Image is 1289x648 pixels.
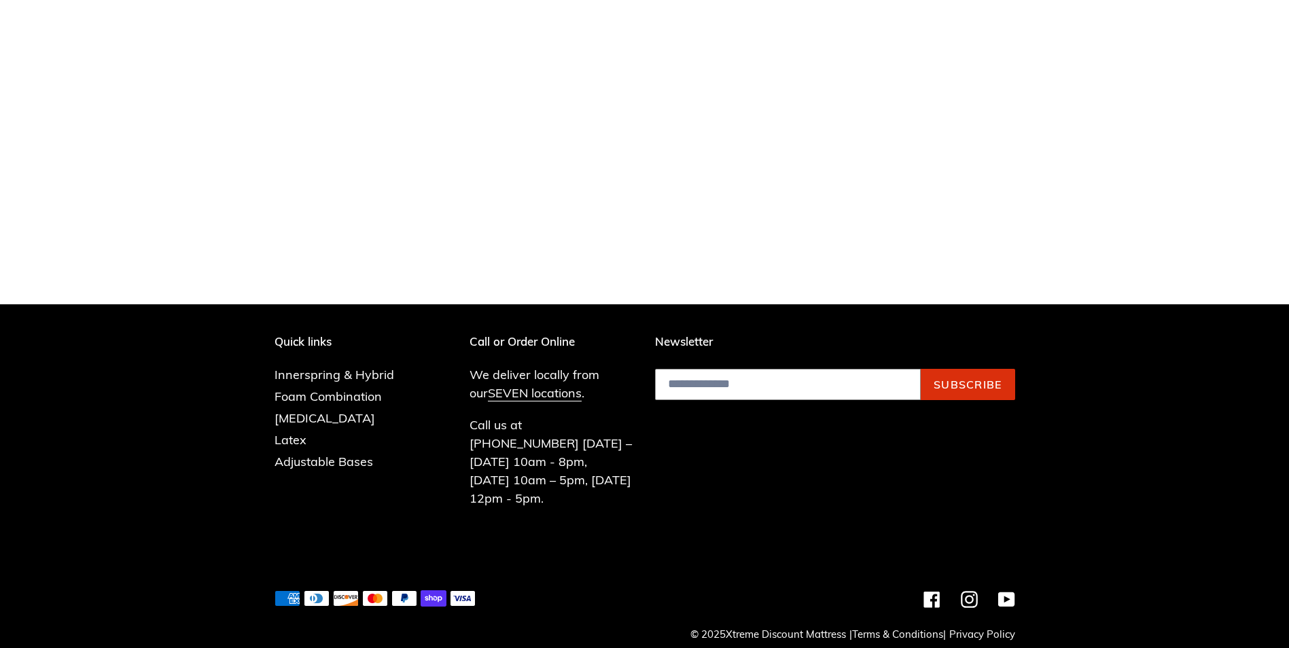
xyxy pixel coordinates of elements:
[921,369,1015,400] button: Subscribe
[852,628,943,641] a: Terms & Conditions
[655,369,921,400] input: Email address
[949,628,1015,641] a: Privacy Policy
[488,385,582,401] a: SEVEN locations
[690,628,846,641] small: © 2025
[275,410,375,426] a: [MEDICAL_DATA]
[655,335,1015,348] p: Newsletter
[275,432,306,448] a: Latex
[275,454,373,469] a: Adjustable Bases
[258,69,635,281] iframe: yt-video
[849,628,946,641] small: | |
[726,628,846,641] a: Xtreme Discount Mattress
[470,335,635,348] p: Call or Order Online
[934,378,1002,391] span: Subscribe
[470,416,635,507] p: Call us at [PHONE_NUMBER] [DATE] – [DATE] 10am - 8pm, [DATE] 10am – 5pm, [DATE] 12pm - 5pm.
[470,365,635,402] p: We deliver locally from our .
[275,389,382,404] a: Foam Combination
[275,367,394,382] a: Innerspring & Hybrid
[275,335,414,348] p: Quick links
